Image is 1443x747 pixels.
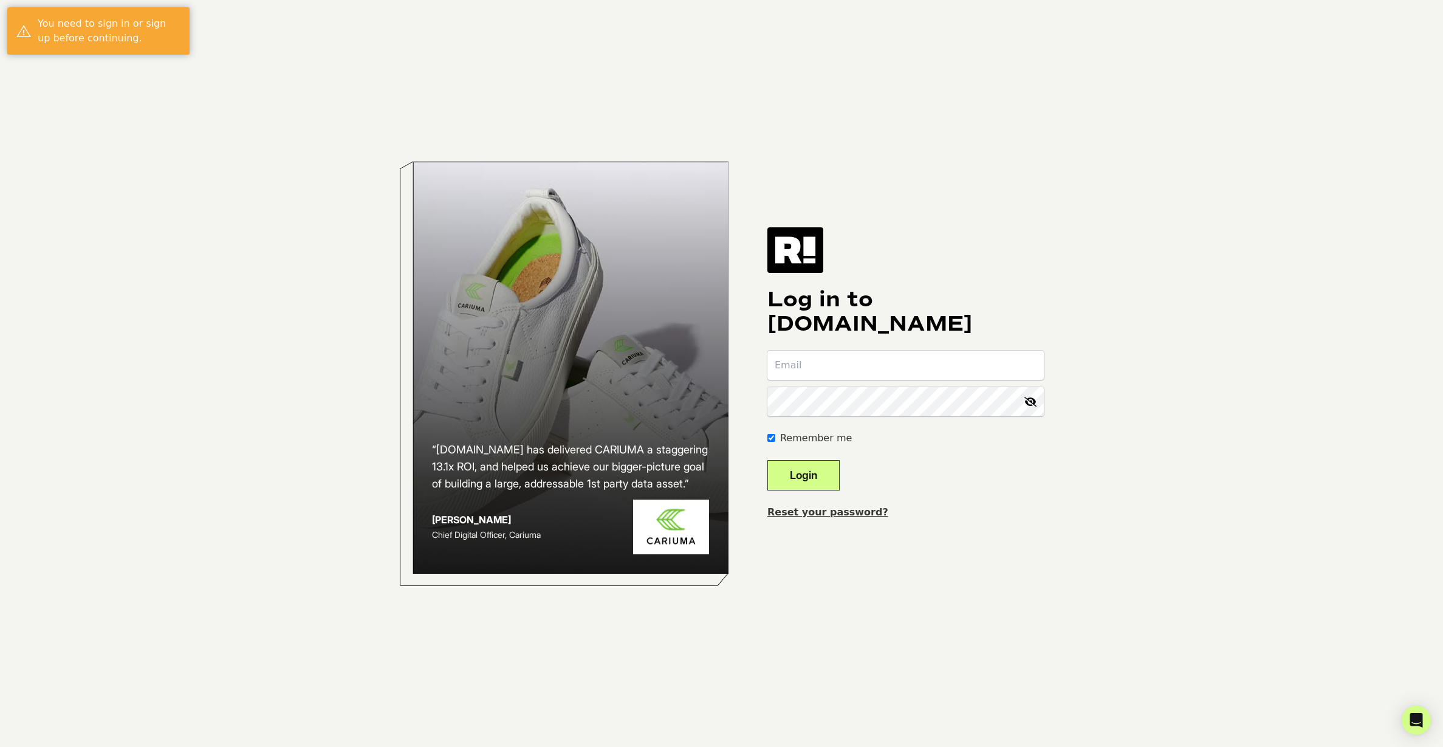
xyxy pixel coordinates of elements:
h2: “[DOMAIN_NAME] has delivered CARIUMA a staggering 13.1x ROI, and helped us achieve our bigger-pic... [432,441,709,492]
div: Open Intercom Messenger [1402,706,1431,735]
img: Cariuma [633,500,709,555]
a: Reset your password? [767,506,888,518]
button: Login [767,460,840,491]
img: Retention.com [767,227,823,272]
label: Remember me [780,431,852,446]
span: Chief Digital Officer, Cariuma [432,529,541,540]
input: Email [767,351,1044,380]
div: You need to sign in or sign up before continuing. [38,16,180,46]
h1: Log in to [DOMAIN_NAME] [767,287,1044,336]
strong: [PERSON_NAME] [432,514,511,526]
